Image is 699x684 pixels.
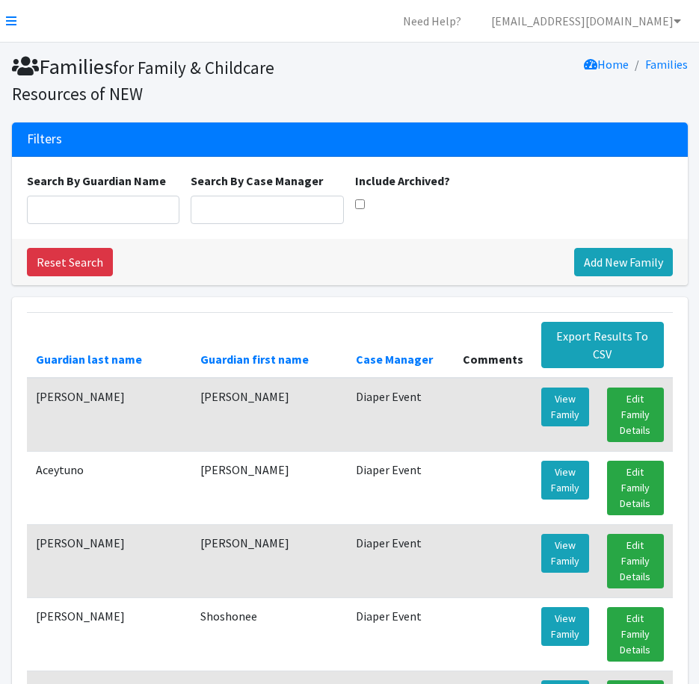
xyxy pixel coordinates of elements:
td: [PERSON_NAME] [27,525,192,598]
a: Edit Family Details [607,607,664,662]
a: View Family [541,461,589,500]
a: View Family [541,388,589,426]
a: Export Results To CSV [541,322,664,368]
label: Include Archived? [355,172,450,190]
td: Shoshonee [191,598,347,671]
a: Home [584,57,629,72]
a: Reset Search [27,248,113,276]
td: Aceytuno [27,452,192,525]
td: Diaper Event [347,525,454,598]
td: Diaper Event [347,598,454,671]
td: [PERSON_NAME] [191,378,347,452]
a: Need Help? [391,6,473,36]
a: Edit Family Details [607,388,664,442]
a: Guardian last name [36,352,142,367]
a: View Family [541,607,589,646]
a: Guardian first name [200,352,309,367]
a: Edit Family Details [607,534,664,588]
td: [PERSON_NAME] [191,452,347,525]
td: [PERSON_NAME] [27,598,192,671]
small: for Family & Childcare Resources of NEW [12,57,274,105]
a: View Family [541,534,589,573]
a: Add New Family [574,248,673,276]
label: Search By Case Manager [191,172,323,190]
td: Diaper Event [347,452,454,525]
a: [EMAIL_ADDRESS][DOMAIN_NAME] [479,6,693,36]
td: [PERSON_NAME] [27,378,192,452]
th: Comments [454,313,532,379]
td: Diaper Event [347,378,454,452]
h3: Filters [27,131,62,147]
a: Case Manager [356,352,433,367]
label: Search By Guardian Name [27,172,166,190]
td: [PERSON_NAME] [191,525,347,598]
a: Edit Family Details [607,461,664,515]
h1: Families [12,54,345,105]
a: Families [645,57,688,72]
